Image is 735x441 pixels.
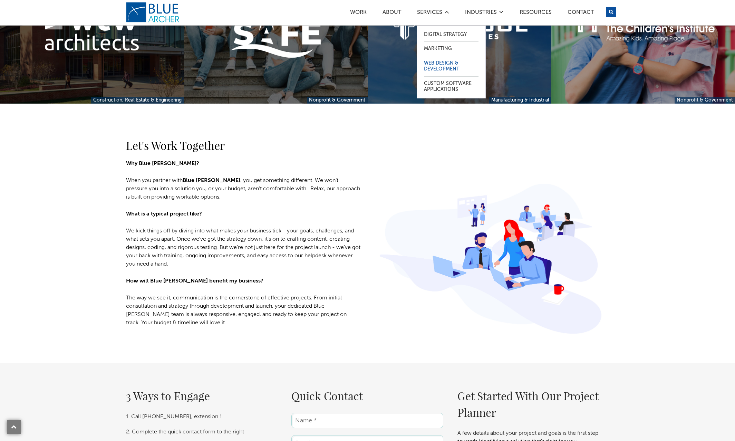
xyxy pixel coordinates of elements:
[291,387,443,404] h2: Quick Contact
[424,56,478,76] a: Web Design & Development
[126,278,263,284] strong: How will Blue [PERSON_NAME] benefit my business?
[126,2,181,23] a: logo
[350,10,367,17] a: Work
[126,140,361,151] h2: Let's Work Together
[675,97,735,104] a: Nonprofit & Government
[307,97,367,104] a: Nonprofit & Government
[424,28,478,42] a: Digital Strategy
[457,387,609,421] h2: Get Started With Our Project Planner
[424,42,478,56] a: Marketing
[126,428,278,436] p: 2. Complete the quick contact form to the right
[291,413,443,428] input: Name *
[465,10,497,17] a: Industries
[417,10,443,17] a: SERVICES
[126,387,278,404] h2: 3 Ways to Engage
[126,227,361,268] p: We kick things off by diving into what makes your business tick - your goals, challenges, and wha...
[519,10,552,17] a: Resources
[567,10,594,17] a: Contact
[424,77,478,97] a: Custom Software Applications
[382,10,402,17] a: ABOUT
[375,179,609,336] img: what%2Dto%2Dexpect%2Dcolor%2D1.jpg
[126,211,202,217] strong: What is a typical project like?
[91,97,184,104] a: Construction, Real Estate & Engineering
[489,97,551,104] a: Manufacturing & Industrial
[126,161,199,166] strong: Why Blue [PERSON_NAME]?
[126,176,361,201] p: When you partner with , you get something different. We won’t pressure you into a solution you, o...
[126,294,361,327] p: The way we see it, communication is the cornerstone of effective projects. From initial consultat...
[183,178,240,183] a: Blue [PERSON_NAME]
[126,413,278,421] p: 1. Call [PHONE_NUMBER], extension 1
